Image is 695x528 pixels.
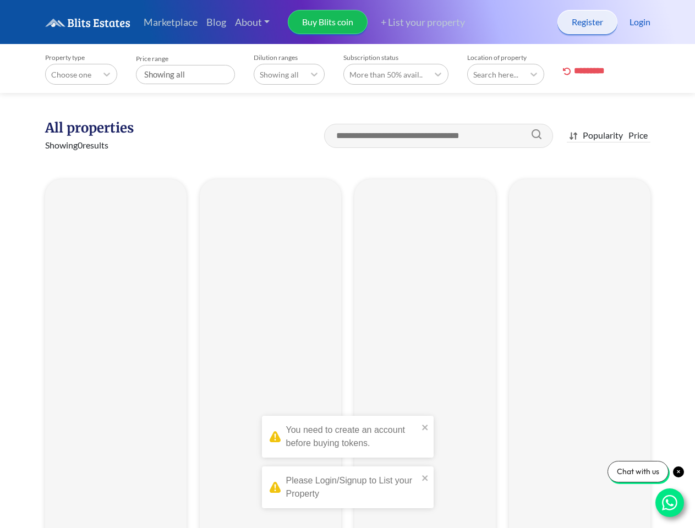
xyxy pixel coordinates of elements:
[288,10,368,34] a: Buy Blits coin
[422,471,429,484] button: close
[286,474,418,501] div: Please Login/Signup to List your Property
[630,15,650,29] a: Login
[422,420,429,433] button: close
[45,18,130,28] img: logo.6a08bd47fd1234313fe35534c588d03a.svg
[628,129,648,142] div: Price
[368,15,465,30] a: + List your property
[202,10,231,34] a: Blog
[231,10,275,34] a: About
[583,129,623,142] div: Popularity
[467,53,544,62] label: Location of property
[139,10,202,34] a: Marketplace
[45,53,117,62] label: Property type
[608,461,669,482] div: Chat with us
[136,54,235,63] label: Price range
[343,53,448,62] label: Subscription status
[45,140,108,150] span: Showing 0 results
[557,10,617,34] a: Register
[254,53,325,62] label: Dilution ranges
[136,65,235,84] div: Showing all
[286,424,418,450] div: You need to create an account before buying tokens.
[45,119,187,136] h1: All properties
